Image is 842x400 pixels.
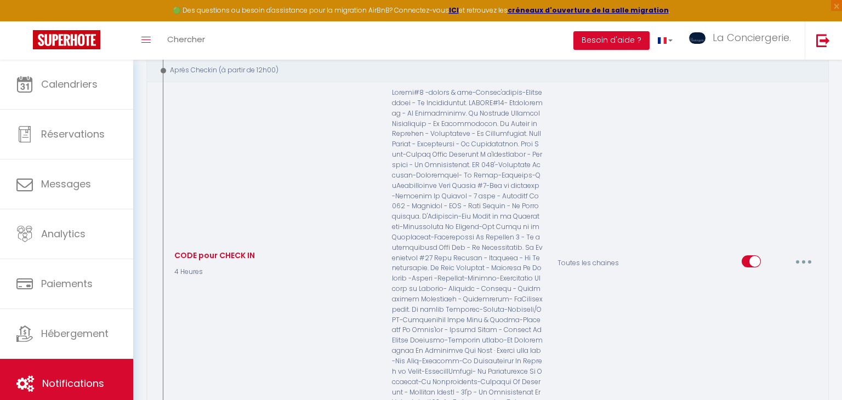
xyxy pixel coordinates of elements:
[157,65,806,76] div: Après Checkin (à partir de 12h00)
[159,21,213,60] a: Chercher
[41,77,98,91] span: Calendriers
[508,5,669,15] a: créneaux d'ouverture de la salle migration
[681,21,805,60] a: ... La Conciergerie.
[172,267,255,277] p: 4 Heures
[573,31,650,50] button: Besoin d'aide ?
[41,277,93,290] span: Paiements
[9,4,42,37] button: Ouvrir le widget de chat LiveChat
[816,33,830,47] img: logout
[172,249,255,261] div: CODE pour CHECK IN
[167,33,205,45] span: Chercher
[41,227,86,241] span: Analytics
[713,31,791,44] span: La Conciergerie.
[41,127,105,141] span: Réservations
[42,376,104,390] span: Notifications
[689,32,706,44] img: ...
[33,30,100,49] img: Super Booking
[41,327,109,340] span: Hébergement
[449,5,459,15] a: ICI
[41,177,91,191] span: Messages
